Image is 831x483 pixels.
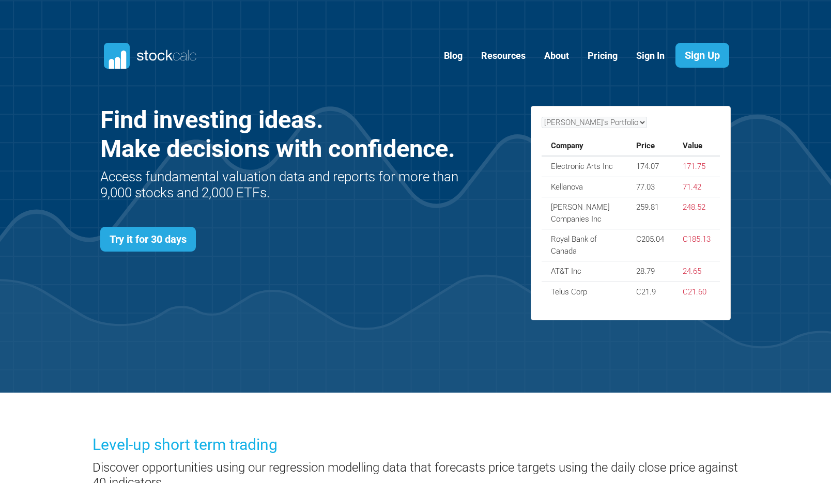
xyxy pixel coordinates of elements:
a: About [536,43,577,69]
td: 71.42 [673,177,720,197]
a: Blog [436,43,470,69]
td: C21.60 [673,282,720,302]
td: 248.52 [673,197,720,229]
td: Kellanova [542,177,627,197]
td: [PERSON_NAME] Companies Inc [542,197,627,229]
h1: Find investing ideas. Make decisions with confidence. [100,105,461,164]
td: Telus Corp [542,282,627,302]
h3: Level-up short term trading [93,434,738,456]
td: 77.03 [627,177,673,197]
a: Resources [473,43,533,69]
th: Price [627,136,673,157]
td: C21.9 [627,282,673,302]
th: Value [673,136,720,157]
td: 259.81 [627,197,673,229]
td: AT&T Inc [542,261,627,282]
a: Try it for 30 days [100,227,196,252]
td: C205.04 [627,229,673,261]
th: Company [542,136,627,157]
td: C185.13 [673,229,720,261]
a: Sign Up [675,43,729,68]
td: Electronic Arts Inc [542,156,627,177]
h2: Access fundamental valuation data and reports for more than 9,000 stocks and 2,000 ETFs. [100,169,461,201]
td: Royal Bank of Canada [542,229,627,261]
a: Pricing [580,43,625,69]
a: Sign In [628,43,672,69]
td: 28.79 [627,261,673,282]
td: 174.07 [627,156,673,177]
td: 24.65 [673,261,720,282]
td: 171.75 [673,156,720,177]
